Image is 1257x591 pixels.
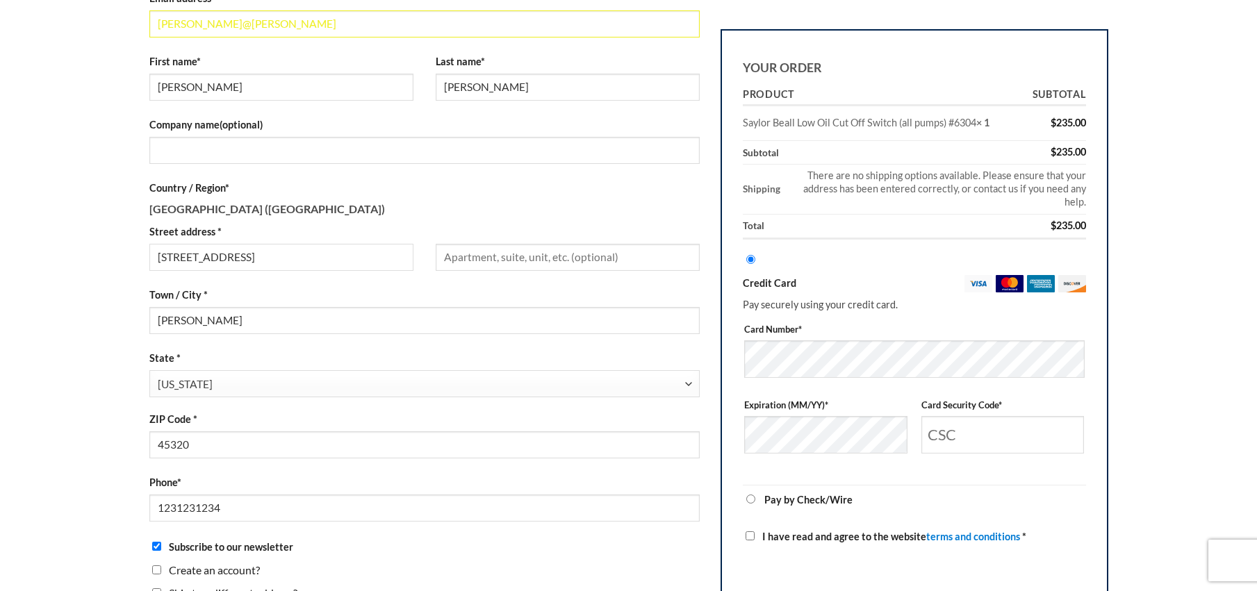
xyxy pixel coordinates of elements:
label: First name [149,53,413,69]
label: Company name [149,117,700,133]
label: Town / City [149,287,700,303]
label: Credit Card [743,275,1086,292]
label: ZIP Code [149,411,700,427]
p: Pay securely using your credit card. [743,297,1086,313]
span: Subscribe to our newsletter [169,541,293,553]
bdi: 235.00 [1051,146,1086,158]
input: Subscribe to our newsletter [152,542,161,551]
input: Create an account? [152,565,161,574]
input: I have read and agree to the websiteterms and conditions * [746,531,755,540]
label: Pay by Check/Wire [764,494,853,506]
img: mastercard [996,275,1024,292]
span: Ohio [158,371,684,398]
a: terms and conditions [926,531,1020,542]
fieldset: Payment Info [744,317,1085,474]
input: House number and street name [149,244,413,271]
span: (optional) [220,119,263,131]
span: I have read and agree to the website [762,531,1020,542]
label: Card Number [744,322,1085,337]
td: There are no shipping options available. Please ensure that your address has been entered correct... [785,165,1086,215]
th: Shipping [743,165,785,215]
input: CSC [921,416,1085,453]
span: Create an account? [169,563,260,576]
label: Phone [149,474,700,490]
th: Product [743,84,1001,107]
bdi: 235.00 [1051,219,1086,231]
label: Country / Region [149,180,700,196]
th: Total [743,215,1001,240]
label: Last name [436,53,700,69]
td: Saylor Beall Low Oil Cut Off Switch (all pumps) #6304 [743,106,1001,141]
th: Subtotal [743,141,1001,165]
img: discover [1058,275,1086,292]
input: Apartment, suite, unit, etc. (optional) [436,244,700,271]
strong: [GEOGRAPHIC_DATA] ([GEOGRAPHIC_DATA]) [149,202,385,215]
bdi: 235.00 [1051,117,1086,128]
th: Subtotal [1001,84,1085,107]
label: State [149,350,700,366]
span: $ [1051,219,1056,231]
img: amex [1027,275,1055,292]
label: Expiration (MM/YY) [744,398,907,413]
strong: × 1 [976,117,989,128]
img: visa [964,275,992,292]
span: $ [1051,117,1056,128]
span: State [149,370,700,397]
label: Street address [149,224,413,240]
span: $ [1051,146,1056,158]
h3: Your order [743,51,1086,78]
label: Card Security Code [921,398,1085,413]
